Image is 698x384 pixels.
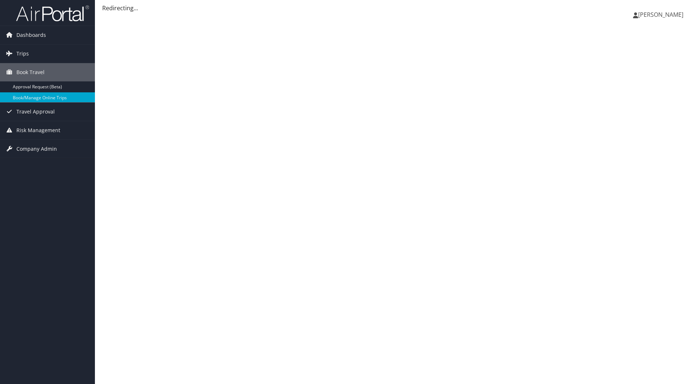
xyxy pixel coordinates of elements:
[16,140,57,158] span: Company Admin
[102,4,691,12] div: Redirecting...
[16,45,29,63] span: Trips
[16,5,89,22] img: airportal-logo.png
[638,11,683,19] span: [PERSON_NAME]
[16,103,55,121] span: Travel Approval
[16,121,60,139] span: Risk Management
[16,26,46,44] span: Dashboards
[633,4,691,26] a: [PERSON_NAME]
[16,63,45,81] span: Book Travel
